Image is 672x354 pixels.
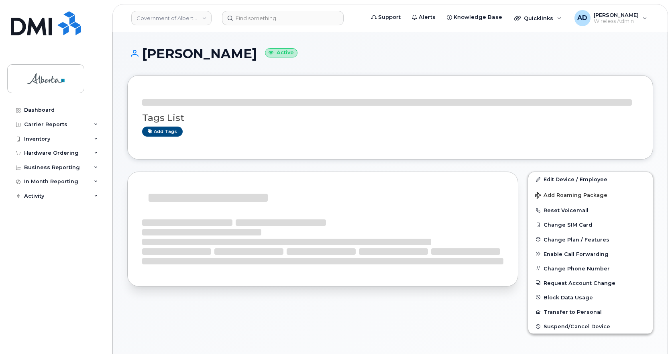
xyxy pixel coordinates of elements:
button: Suspend/Cancel Device [528,319,653,334]
span: Change Plan / Features [544,236,609,242]
h3: Tags List [142,113,638,123]
button: Reset Voicemail [528,203,653,217]
small: Active [265,48,297,57]
a: Edit Device / Employee [528,172,653,186]
button: Block Data Usage [528,290,653,305]
button: Change SIM Card [528,217,653,232]
a: Add tags [142,127,183,137]
button: Add Roaming Package [528,186,653,203]
span: Add Roaming Package [535,192,607,200]
button: Change Phone Number [528,261,653,276]
h1: [PERSON_NAME] [127,47,653,61]
button: Transfer to Personal [528,305,653,319]
button: Change Plan / Features [528,232,653,247]
span: Suspend/Cancel Device [544,323,610,329]
span: Enable Call Forwarding [544,251,609,257]
button: Request Account Change [528,276,653,290]
button: Enable Call Forwarding [528,247,653,261]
